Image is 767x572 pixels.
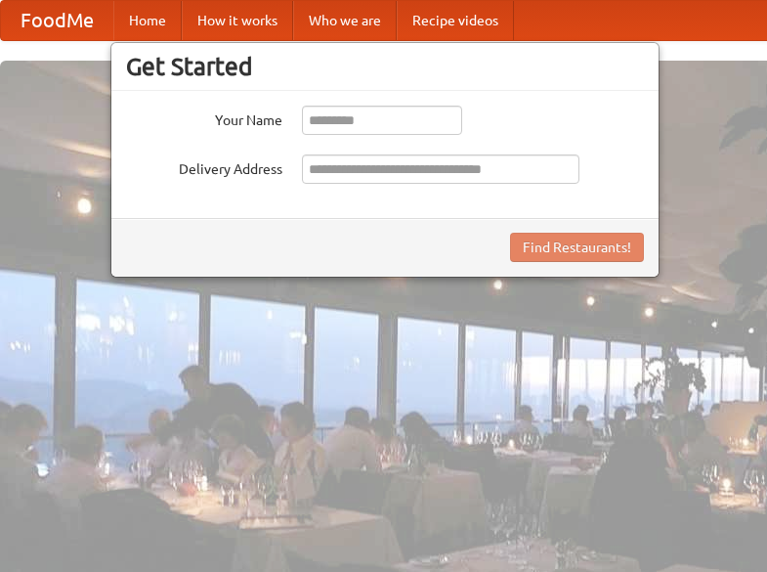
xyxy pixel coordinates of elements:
[397,1,514,40] a: Recipe videos
[293,1,397,40] a: Who we are
[510,233,644,262] button: Find Restaurants!
[182,1,293,40] a: How it works
[126,154,282,179] label: Delivery Address
[1,1,113,40] a: FoodMe
[126,52,644,81] h3: Get Started
[126,106,282,130] label: Your Name
[113,1,182,40] a: Home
